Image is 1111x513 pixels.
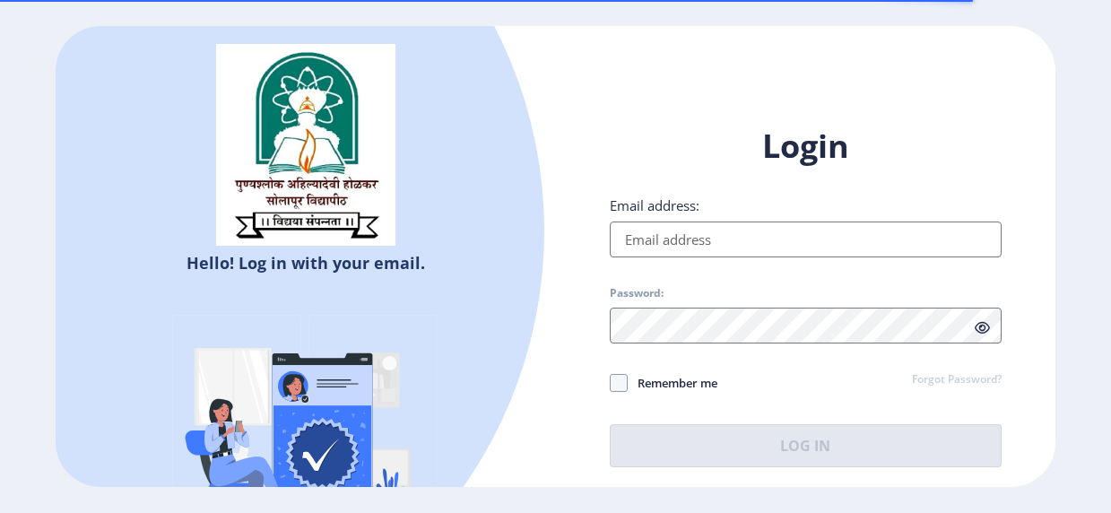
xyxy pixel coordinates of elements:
[216,44,395,247] img: sulogo.png
[610,125,1003,168] h1: Login
[610,424,1003,467] button: Log In
[912,372,1002,388] a: Forgot Password?
[610,222,1003,257] input: Email address
[610,196,699,214] label: Email address:
[628,372,717,394] span: Remember me
[610,286,664,300] label: Password:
